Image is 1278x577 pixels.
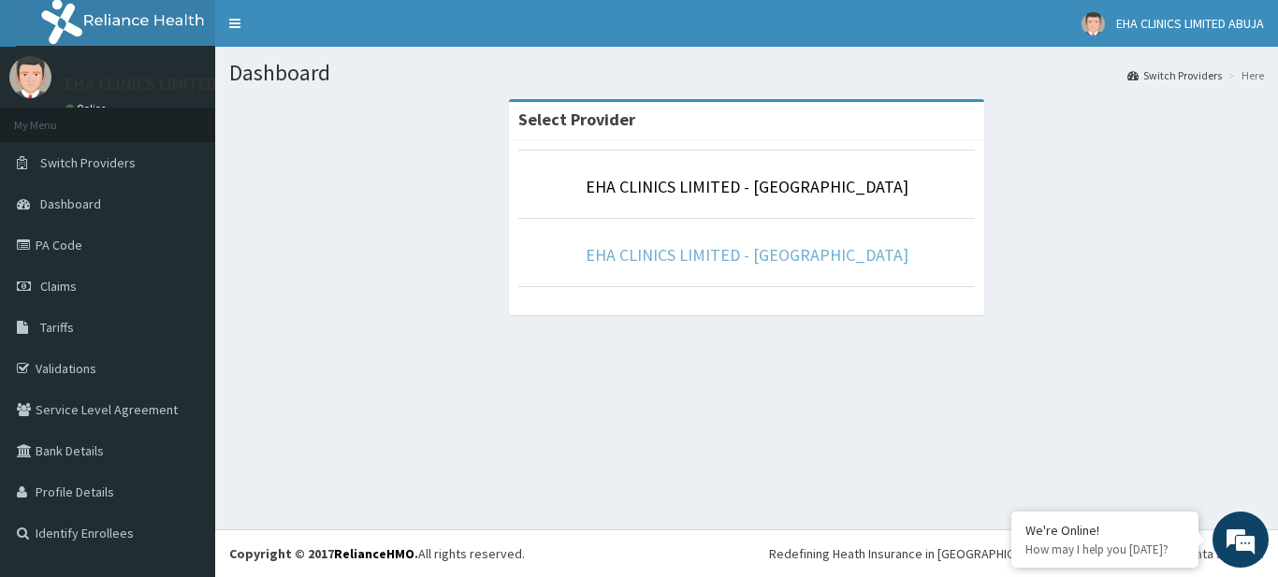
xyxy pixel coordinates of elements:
img: User Image [9,56,51,98]
li: Here [1224,67,1264,83]
span: Claims [40,278,77,295]
img: User Image [1082,12,1105,36]
a: Switch Providers [1127,67,1222,83]
span: EHA CLINICS LIMITED ABUJA [1116,15,1264,32]
span: Tariffs [40,319,74,336]
div: We're Online! [1025,522,1184,539]
strong: Select Provider [518,108,635,130]
div: Redefining Heath Insurance in [GEOGRAPHIC_DATA] using Telemedicine and Data Science! [769,544,1264,563]
h1: Dashboard [229,61,1264,85]
span: Dashboard [40,195,101,212]
p: How may I help you today? [1025,541,1184,557]
a: RelianceHMO [334,545,414,562]
span: Switch Providers [40,154,136,171]
strong: Copyright © 2017 . [229,545,418,562]
footer: All rights reserved. [215,529,1278,577]
a: Online [65,102,110,115]
a: EHA CLINICS LIMITED - [GEOGRAPHIC_DATA] [586,176,908,197]
a: EHA CLINICS LIMITED - [GEOGRAPHIC_DATA] [586,244,908,266]
p: EHA CLINICS LIMITED ABUJA [65,76,268,93]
